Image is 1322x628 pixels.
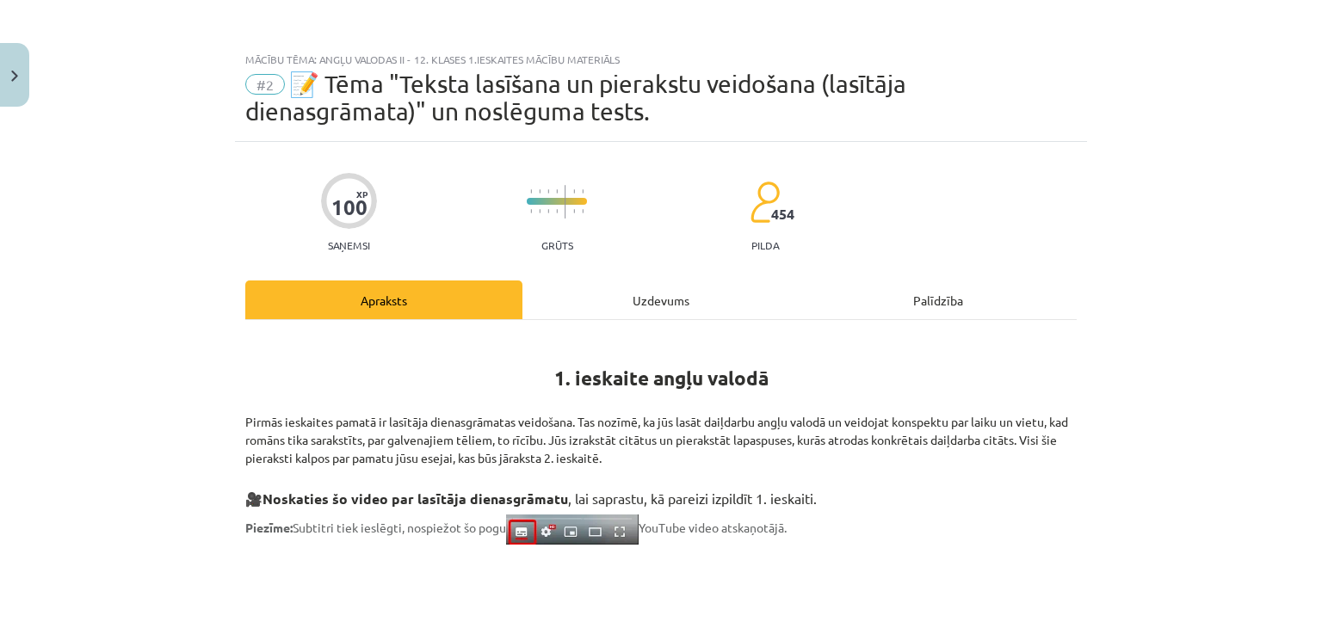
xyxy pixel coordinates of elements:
[556,209,558,213] img: icon-short-line-57e1e144782c952c97e751825c79c345078a6d821885a25fce030b3d8c18986b.svg
[321,239,377,251] p: Saņemsi
[245,74,285,95] span: #2
[11,71,18,82] img: icon-close-lesson-0947bae3869378f0d4975bcd49f059093ad1ed9edebbc8119c70593378902aed.svg
[556,189,558,194] img: icon-short-line-57e1e144782c952c97e751825c79c345078a6d821885a25fce030b3d8c18986b.svg
[539,209,541,213] img: icon-short-line-57e1e144782c952c97e751825c79c345078a6d821885a25fce030b3d8c18986b.svg
[547,189,549,194] img: icon-short-line-57e1e144782c952c97e751825c79c345078a6d821885a25fce030b3d8c18986b.svg
[750,181,780,224] img: students-c634bb4e5e11cddfef0936a35e636f08e4e9abd3cc4e673bd6f9a4125e45ecb1.svg
[751,239,779,251] p: pilda
[245,395,1077,467] p: Pirmās ieskaites pamatā ir lasītāja dienasgrāmatas veidošana. Tas nozīmē, ka jūs lasāt daiļdarbu ...
[554,366,769,391] strong: 1. ieskaite angļu valodā
[547,209,549,213] img: icon-short-line-57e1e144782c952c97e751825c79c345078a6d821885a25fce030b3d8c18986b.svg
[573,189,575,194] img: icon-short-line-57e1e144782c952c97e751825c79c345078a6d821885a25fce030b3d8c18986b.svg
[245,53,1077,65] div: Mācību tēma: Angļu valodas ii - 12. klases 1.ieskaites mācību materiāls
[582,209,584,213] img: icon-short-line-57e1e144782c952c97e751825c79c345078a6d821885a25fce030b3d8c18986b.svg
[263,489,568,508] strong: Noskaties šo video par lasītāja dienasgrāmatu
[573,209,575,213] img: icon-short-line-57e1e144782c952c97e751825c79c345078a6d821885a25fce030b3d8c18986b.svg
[582,189,584,194] img: icon-short-line-57e1e144782c952c97e751825c79c345078a6d821885a25fce030b3d8c18986b.svg
[245,280,522,319] div: Apraksts
[565,185,566,219] img: icon-long-line-d9ea69661e0d244f92f715978eff75569469978d946b2353a9bb055b3ed8787d.svg
[530,189,532,194] img: icon-short-line-57e1e144782c952c97e751825c79c345078a6d821885a25fce030b3d8c18986b.svg
[245,520,293,535] strong: Piezīme:
[530,209,532,213] img: icon-short-line-57e1e144782c952c97e751825c79c345078a6d821885a25fce030b3d8c18986b.svg
[245,70,906,126] span: 📝 Tēma "Teksta lasīšana un pierakstu veidošana (lasītāja dienasgrāmata)" un noslēguma tests.
[245,477,1077,509] h3: 🎥 , lai saprastu, kā pareizi izpildīt 1. ieskaiti.
[539,189,541,194] img: icon-short-line-57e1e144782c952c97e751825c79c345078a6d821885a25fce030b3d8c18986b.svg
[356,189,368,199] span: XP
[522,280,800,319] div: Uzdevums
[541,239,573,251] p: Grūts
[331,195,368,219] div: 100
[771,206,794,222] span: 454
[800,280,1077,319] div: Palīdzība
[245,520,787,535] span: Subtitri tiek ieslēgti, nospiežot šo pogu YouTube video atskaņotājā.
